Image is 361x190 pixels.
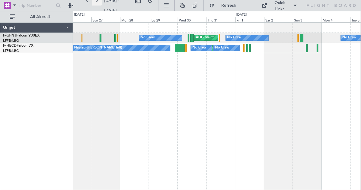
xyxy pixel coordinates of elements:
[3,44,33,48] a: F-HECDFalcon 7X
[7,12,66,22] button: All Aircraft
[59,43,122,52] div: No Crew Nassau ([PERSON_NAME] Intl)
[207,17,235,22] div: Thu 31
[235,17,264,22] div: Fri 1
[63,17,91,22] div: Sat 26
[3,48,19,53] a: LFPB/LBG
[16,15,65,19] span: All Aircraft
[3,34,40,37] a: F-GPNJFalcon 900EX
[322,17,351,22] div: Mon 4
[207,1,244,10] button: Refresh
[192,43,207,52] div: No Crew
[264,17,293,22] div: Sat 2
[120,17,149,22] div: Mon 28
[227,33,241,42] div: No Crew
[215,43,229,52] div: No Crew
[259,1,301,10] button: Quick Links
[19,1,54,10] input: Trip Number
[236,12,247,17] div: [DATE]
[3,38,19,43] a: LFPB/LBG
[293,17,322,22] div: Sun 3
[91,17,120,22] div: Sun 27
[3,34,16,37] span: F-GPNJ
[196,33,214,42] div: AOG Maint
[343,33,357,42] div: No Crew
[74,12,85,17] div: [DATE]
[149,17,178,22] div: Tue 29
[178,17,207,22] div: Wed 30
[3,44,17,48] span: F-HECD
[141,33,155,42] div: No Crew
[216,3,242,8] span: Refresh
